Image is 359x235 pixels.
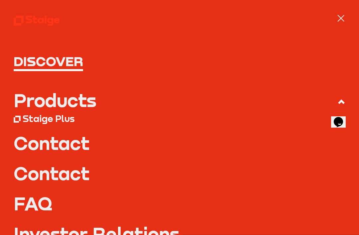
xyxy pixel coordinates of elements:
a: Staige Plus [14,112,345,125]
a: Contact [14,134,345,152]
a: FAQ [14,194,345,213]
iframe: chat widget [331,108,352,128]
div: Staige Plus [23,113,75,124]
a: Contact [14,164,345,182]
div: Products [14,91,96,109]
